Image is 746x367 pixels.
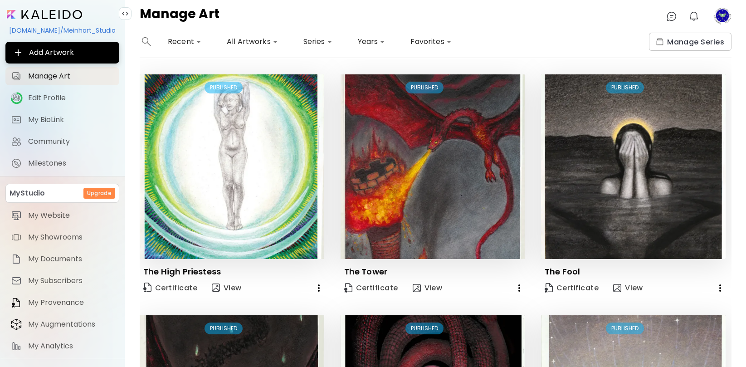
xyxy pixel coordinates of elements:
[541,74,726,259] img: thumbnail
[205,82,243,93] div: PUBLISHED
[143,283,151,292] img: Certificate
[405,82,444,93] div: PUBLISHED
[5,315,119,333] a: itemMy Augmentations
[609,279,647,297] button: view-artView
[11,232,22,243] img: item
[28,115,114,124] span: My BioLink
[413,284,421,292] img: view-art
[143,282,197,294] span: Certificate
[11,71,22,82] img: Manage Art icon
[5,111,119,129] a: completeMy BioLink iconMy BioLink
[686,9,702,24] button: bellIcon
[344,283,352,293] img: Certificate
[142,37,151,46] img: search
[300,34,336,49] div: Series
[140,33,153,51] button: search
[13,47,112,58] span: Add Artwork
[28,93,114,103] span: Edit Profile
[344,283,398,293] span: Certificate
[212,284,220,292] img: view-art
[5,67,119,85] a: Manage Art iconManage Art
[407,34,455,49] div: Favorites
[5,228,119,246] a: itemMy Showrooms
[5,206,119,225] a: itemMy Website
[122,10,129,17] img: collapse
[344,266,388,277] p: The Tower
[140,7,219,25] h4: Manage Art
[613,283,643,293] span: View
[5,337,119,355] a: itemMy Analytics
[11,158,22,169] img: Milestones icon
[5,294,119,312] a: itemMy Provenance
[541,279,602,297] a: CertificateCertificate
[649,33,731,51] button: collectionsManage Series
[413,283,443,293] span: View
[666,11,677,22] img: chatIcon
[143,266,221,277] p: The High Priestess
[5,154,119,172] a: completeMilestones iconMilestones
[5,132,119,151] a: Community iconCommunity
[11,318,22,330] img: item
[140,279,201,297] a: CertificateCertificate
[28,342,114,351] span: My Analytics
[140,74,324,259] img: thumbnail
[5,89,119,107] a: iconcompleteEdit Profile
[28,233,114,242] span: My Showrooms
[28,320,114,329] span: My Augmentations
[545,283,553,293] img: Certificate
[28,298,114,307] span: My Provenance
[212,283,242,294] span: View
[545,283,599,293] span: Certificate
[11,136,22,147] img: Community icon
[11,341,22,352] img: item
[5,23,119,38] div: [DOMAIN_NAME]/Meinhart_Studio
[656,37,724,47] span: Manage Series
[223,34,282,49] div: All Artworks
[28,211,114,220] span: My Website
[11,275,22,286] img: item
[606,323,644,334] div: PUBLISHED
[87,189,112,197] h6: Upgrade
[11,114,22,125] img: My BioLink icon
[11,254,22,264] img: item
[5,42,119,64] button: Add Artwork
[409,279,446,297] button: view-artView
[11,297,22,308] img: item
[28,254,114,264] span: My Documents
[164,34,205,49] div: Recent
[613,284,621,292] img: view-art
[205,323,243,334] div: PUBLISHED
[405,323,444,334] div: PUBLISHED
[688,11,699,22] img: bellIcon
[28,276,114,285] span: My Subscribers
[11,210,22,221] img: item
[28,137,114,146] span: Community
[28,72,114,81] span: Manage Art
[341,279,402,297] a: CertificateCertificate
[545,266,580,277] p: The Fool
[341,74,525,259] img: thumbnail
[5,250,119,268] a: itemMy Documents
[606,82,644,93] div: PUBLISHED
[656,38,663,45] img: collections
[354,34,389,49] div: Years
[208,279,245,297] button: view-artView
[10,188,45,199] p: MyStudio
[28,159,114,168] span: Milestones
[5,272,119,290] a: itemMy Subscribers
